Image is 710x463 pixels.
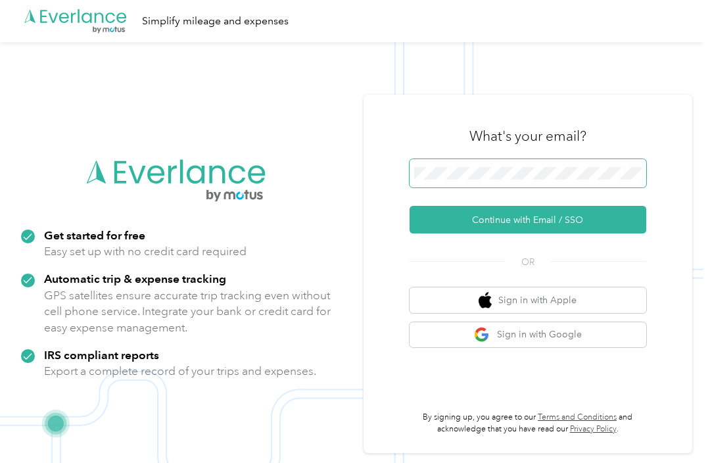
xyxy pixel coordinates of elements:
img: google logo [474,327,490,343]
p: By signing up, you agree to our and acknowledge that you have read our . [410,412,646,435]
strong: IRS compliant reports [44,348,159,362]
h3: What's your email? [469,127,586,145]
p: Export a complete record of your trips and expenses. [44,363,316,379]
button: google logoSign in with Google [410,322,646,348]
span: OR [505,255,551,269]
div: Simplify mileage and expenses [142,13,289,30]
img: apple logo [479,292,492,308]
p: Easy set up with no credit card required [44,243,247,260]
strong: Automatic trip & expense tracking [44,272,226,285]
button: apple logoSign in with Apple [410,287,646,313]
a: Privacy Policy [570,424,617,434]
button: Continue with Email / SSO [410,206,646,233]
a: Terms and Conditions [538,412,617,422]
strong: Get started for free [44,228,145,242]
p: GPS satellites ensure accurate trip tracking even without cell phone service. Integrate your bank... [44,287,331,336]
